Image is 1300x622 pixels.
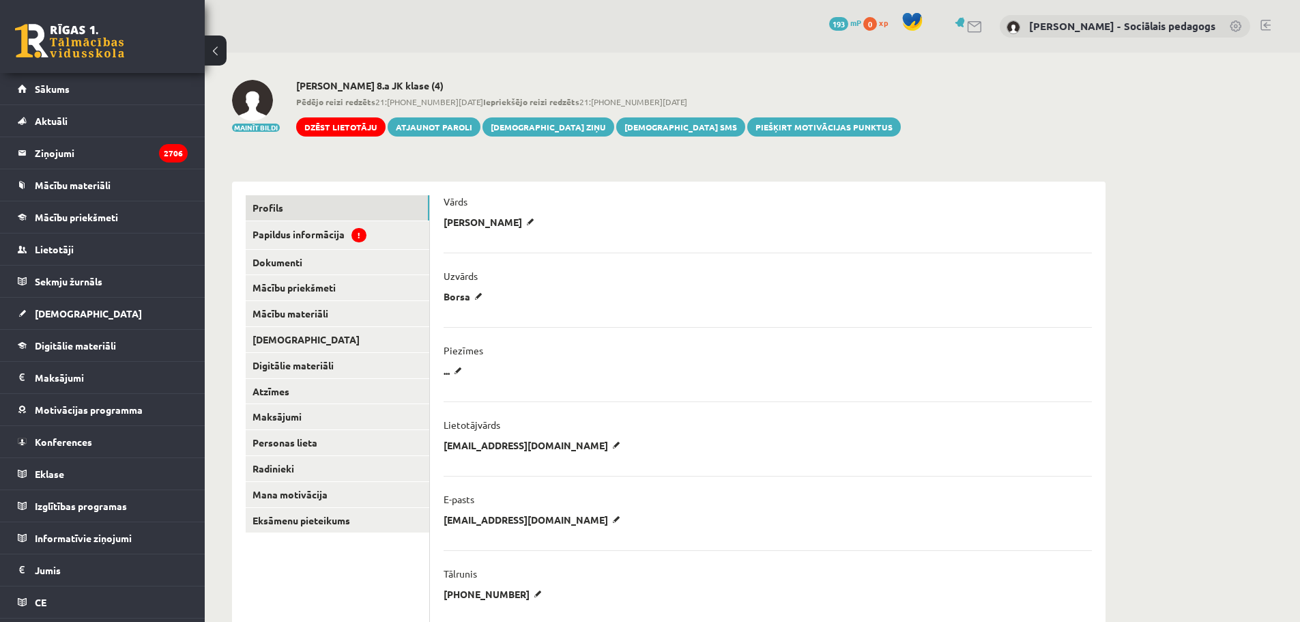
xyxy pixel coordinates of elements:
img: Margarita Borsa [232,80,273,121]
a: Radinieki [246,456,429,481]
h2: [PERSON_NAME] 8.a JK klase (4) [296,80,901,91]
a: Jumis [18,554,188,586]
a: Aktuāli [18,105,188,137]
p: [EMAIL_ADDRESS][DOMAIN_NAME] [444,439,625,451]
p: Tālrunis [444,567,477,580]
a: Informatīvie ziņojumi [18,522,188,554]
a: Digitālie materiāli [246,353,429,378]
a: Sākums [18,73,188,104]
span: Mācību materiāli [35,179,111,191]
span: 0 [863,17,877,31]
span: Mācību priekšmeti [35,211,118,223]
p: ... [444,365,467,377]
button: Mainīt bildi [232,124,280,132]
span: [DEMOGRAPHIC_DATA] [35,307,142,320]
a: Piešķirt motivācijas punktus [747,117,901,137]
p: Uzvārds [444,270,478,282]
a: Atzīmes [246,379,429,404]
a: [DEMOGRAPHIC_DATA] [18,298,188,329]
a: Eksāmenu pieteikums [246,508,429,533]
span: Sekmju žurnāls [35,275,102,287]
span: Aktuāli [35,115,68,127]
p: Piezīmes [444,344,483,356]
a: Izglītības programas [18,490,188,522]
span: CE [35,596,46,608]
a: [DEMOGRAPHIC_DATA] [246,327,429,352]
a: Maksājumi [18,362,188,393]
span: xp [879,17,888,28]
span: Eklase [35,468,64,480]
a: Rīgas 1. Tālmācības vidusskola [15,24,124,58]
a: CE [18,586,188,618]
a: Personas lieta [246,430,429,455]
p: Borsa [444,290,487,302]
span: Jumis [35,564,61,576]
p: E-pasts [444,493,474,505]
p: [PHONE_NUMBER] [444,588,547,600]
span: Sākums [35,83,70,95]
a: Konferences [18,426,188,457]
a: Mācību priekšmeti [18,201,188,233]
a: Sekmju žurnāls [18,266,188,297]
a: [DEMOGRAPHIC_DATA] SMS [616,117,745,137]
span: ! [351,228,366,242]
a: [DEMOGRAPHIC_DATA] ziņu [482,117,614,137]
legend: Maksājumi [35,362,188,393]
p: [PERSON_NAME] [444,216,539,228]
b: Iepriekšējo reizi redzēts [483,96,579,107]
img: Dagnija Gaubšteina - Sociālais pedagogs [1007,20,1020,34]
span: Digitālie materiāli [35,339,116,352]
a: [PERSON_NAME] - Sociālais pedagogs [1029,19,1215,33]
a: Motivācijas programma [18,394,188,425]
a: Mana motivācija [246,482,429,507]
a: Ziņojumi2706 [18,137,188,169]
a: Dokumenti [246,250,429,275]
a: Papildus informācija! [246,221,429,249]
a: 193 mP [829,17,861,28]
span: mP [850,17,861,28]
a: Profils [246,195,429,221]
a: Eklase [18,458,188,490]
a: Mācību priekšmeti [246,275,429,300]
a: Digitālie materiāli [18,330,188,361]
p: Vārds [444,195,467,208]
b: Pēdējo reizi redzēts [296,96,375,107]
a: Atjaunot paroli [388,117,480,137]
a: 0 xp [863,17,895,28]
a: Lietotāji [18,234,188,265]
span: Konferences [35,436,92,448]
i: 2706 [159,144,188,162]
a: Mācību materiāli [18,169,188,201]
span: Informatīvie ziņojumi [35,532,132,544]
span: Motivācijas programma [35,404,143,416]
span: 193 [829,17,848,31]
p: [EMAIL_ADDRESS][DOMAIN_NAME] [444,513,625,526]
a: Mācību materiāli [246,301,429,326]
a: Dzēst lietotāju [296,117,386,137]
span: Izglītības programas [35,500,127,512]
a: Maksājumi [246,404,429,429]
span: 21:[PHONE_NUMBER][DATE] 21:[PHONE_NUMBER][DATE] [296,96,901,108]
span: Lietotāji [35,243,74,255]
legend: Ziņojumi [35,137,188,169]
p: Lietotājvārds [444,419,500,431]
